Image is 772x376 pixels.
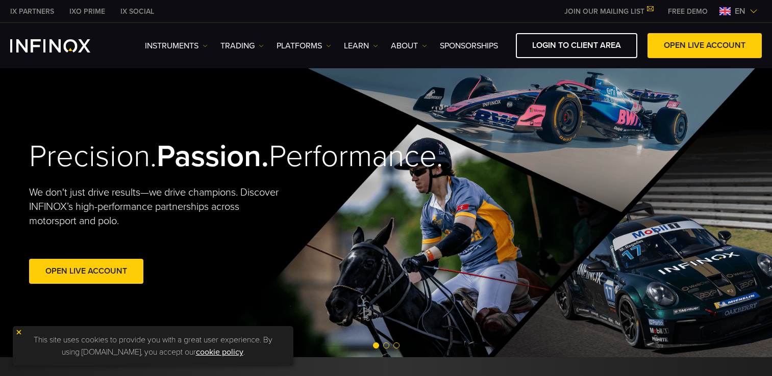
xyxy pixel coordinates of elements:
span: Go to slide 1 [373,342,379,348]
a: Learn [344,40,378,52]
a: LOGIN TO CLIENT AREA [516,33,637,58]
p: We don't just drive results—we drive champions. Discover INFINOX’s high-performance partnerships ... [29,185,286,228]
a: cookie policy [196,347,243,357]
a: JOIN OUR MAILING LIST [557,7,660,16]
a: SPONSORSHIPS [440,40,498,52]
a: Instruments [145,40,208,52]
span: en [731,5,750,17]
a: Open Live Account [29,259,143,284]
h2: Precision. Performance. [29,138,351,175]
a: INFINOX [113,6,162,17]
img: yellow close icon [15,329,22,336]
a: INFINOX [3,6,62,17]
a: TRADING [220,40,264,52]
a: PLATFORMS [277,40,331,52]
a: INFINOX [62,6,113,17]
a: OPEN LIVE ACCOUNT [648,33,762,58]
a: INFINOX Logo [10,39,114,52]
a: ABOUT [391,40,427,52]
a: INFINOX MENU [660,6,715,17]
span: Go to slide 2 [383,342,389,348]
strong: Passion. [157,138,269,175]
p: This site uses cookies to provide you with a great user experience. By using [DOMAIN_NAME], you a... [18,331,288,361]
span: Go to slide 3 [393,342,400,348]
